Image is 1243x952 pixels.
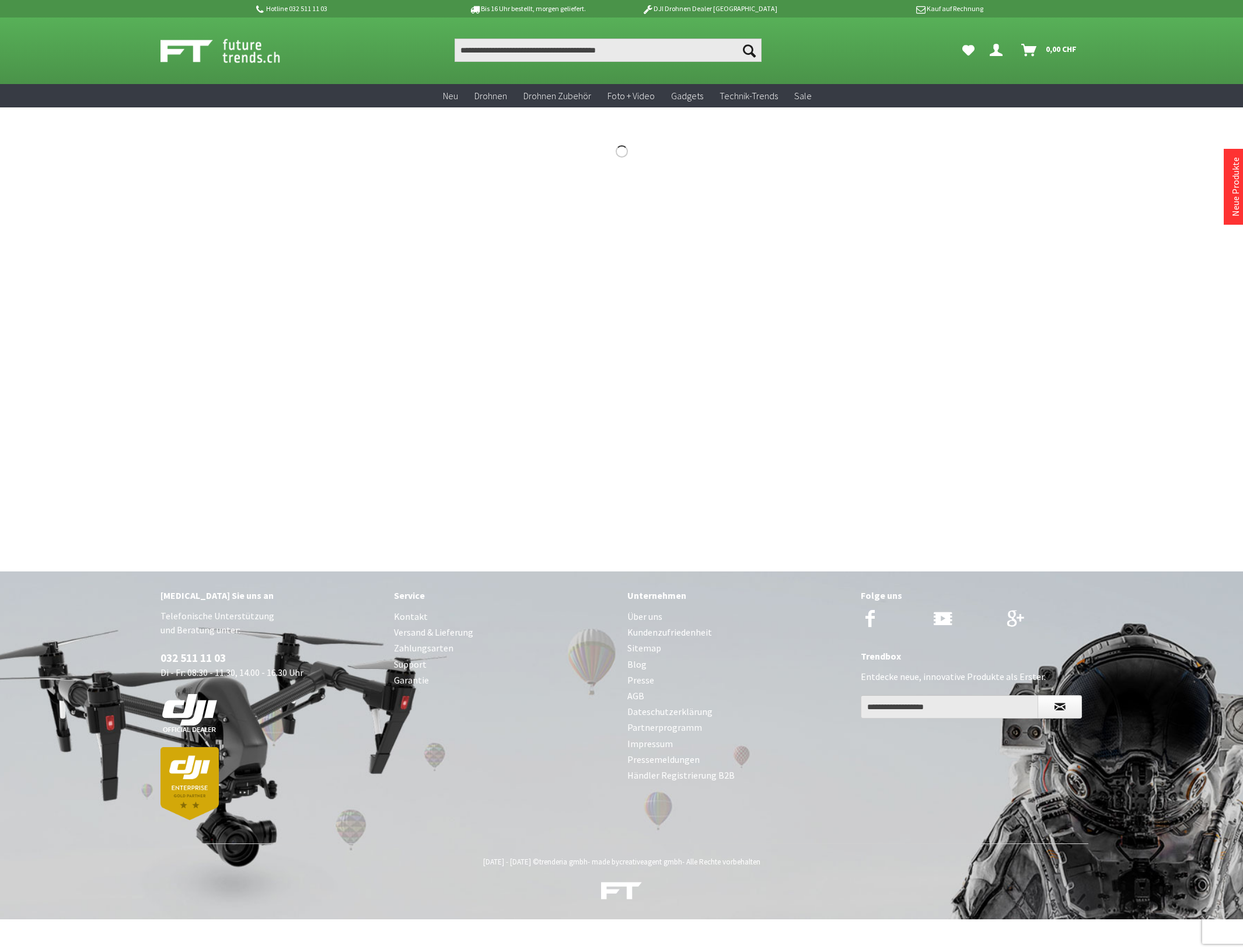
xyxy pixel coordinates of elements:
a: Kundenzufriedenheit [627,625,849,640]
img: dji-partner-enterprise_goldLoJgYOWPUIEBO.png [160,747,219,820]
a: Blog [627,657,849,672]
a: Technik-Trends [711,84,786,108]
img: Shop Futuretrends - zur Startseite wechseln [160,36,306,65]
a: Versand & Lieferung [394,625,616,640]
a: Dateschutzerklärung [627,704,849,720]
a: Kontakt [394,609,616,625]
a: Sitemap [627,640,849,656]
div: Trendbox [861,648,1083,664]
span: 0,00 CHF [1046,40,1077,58]
span: Neu [443,90,458,102]
span: Gadgets [671,90,703,102]
button: Newsletter abonnieren [1038,695,1082,719]
a: Händler Registrierung B2B [627,768,849,783]
a: Hi, Serdar - Dein Konto [985,39,1012,62]
a: Foto + Video [599,84,663,108]
a: Neu [435,84,466,108]
p: Telefonische Unterstützung und Beratung unter: Di - Fr: 08:30 - 11.30, 14.00 - 16.30 Uhr [160,609,382,820]
div: Service [394,588,616,603]
div: Folge uns [861,588,1083,603]
a: DJI Drohnen, Trends & Gadgets Shop [601,883,642,904]
a: AGB [627,688,849,704]
a: Partnerprogramm [627,720,849,735]
a: Impressum [627,736,849,752]
a: Zahlungsarten [394,640,616,656]
input: Ihre E-Mail Adresse [861,695,1038,719]
button: Suchen [737,39,762,62]
a: Garantie [394,672,616,688]
p: DJI Drohnen Dealer [GEOGRAPHIC_DATA] [619,2,801,16]
a: Presse [627,672,849,688]
a: creativeagent gmbh [619,857,682,867]
a: trenderia gmbh [539,857,588,867]
a: Meine Favoriten [956,39,980,62]
span: Sale [794,90,812,102]
a: Sale [786,84,820,108]
a: Neue Produkte [1230,157,1241,217]
span: Drohnen [474,90,507,102]
div: [MEDICAL_DATA] Sie uns an [160,588,382,603]
a: Support [394,657,616,672]
img: white-dji-schweiz-logo-official_140x140.png [160,693,219,733]
input: Produkt, Marke, Kategorie, EAN, Artikelnummer… [455,39,762,62]
img: ft-white-trans-footer.png [601,882,642,900]
a: Warenkorb [1017,39,1083,62]
p: Kauf auf Rechnung [801,2,983,16]
a: Pressemeldungen [627,752,849,768]
a: 032 511 11 03 [160,651,226,665]
a: Gadgets [663,84,711,108]
p: Hotline 032 511 11 03 [254,2,436,16]
span: Foto + Video [607,90,655,102]
span: Drohnen Zubehör [523,90,591,102]
a: Drohnen [466,84,515,108]
a: Drohnen Zubehör [515,84,599,108]
a: Über uns [627,609,849,625]
p: Entdecke neue, innovative Produkte als Erster. [861,669,1083,684]
span: Technik-Trends [720,90,778,102]
div: [DATE] - [DATE] © - made by - Alle Rechte vorbehalten [164,857,1079,867]
div: Unternehmen [627,588,849,603]
p: Bis 16 Uhr bestellt, morgen geliefert. [436,2,618,16]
